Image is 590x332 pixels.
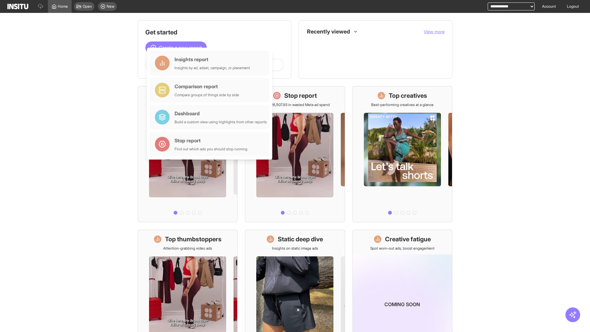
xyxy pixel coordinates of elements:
p: Best-performing creatives at a glance [371,102,434,107]
h1: Get started [145,28,284,37]
h1: Static deep dive [278,235,323,243]
span: New [107,4,114,9]
a: What's live nowSee all active ads instantly [138,86,238,222]
div: Find out which ads you should stop running [175,147,247,152]
img: Logo [7,4,28,9]
span: Open [83,4,92,9]
div: Compare groups of things side by side [175,93,239,97]
span: View more [424,29,445,34]
span: Home [58,4,68,9]
div: Insights report [175,56,250,63]
h1: Top creatives [389,91,427,100]
span: Create a new report [159,44,202,51]
p: Attention-grabbing video ads [163,246,212,251]
p: Insights on static image ads [272,246,318,251]
a: Stop reportSave £26,507.93 in wasted Meta ad spend [245,86,345,222]
a: Top creativesBest-performing creatives at a glance [352,86,452,222]
h1: Stop report [284,91,317,100]
h1: Top thumbstoppers [165,235,222,243]
div: Insights by ad, adset, campaign, or placement [175,65,250,70]
div: Stop report [175,137,247,144]
div: Build a custom view using highlights from other reports [175,120,267,124]
button: View more [424,29,445,35]
p: Save £26,507.93 in wasted Meta ad spend [260,102,330,107]
button: Create a new report [145,41,207,54]
div: Comparison report [175,83,239,90]
div: Dashboard [175,110,267,117]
